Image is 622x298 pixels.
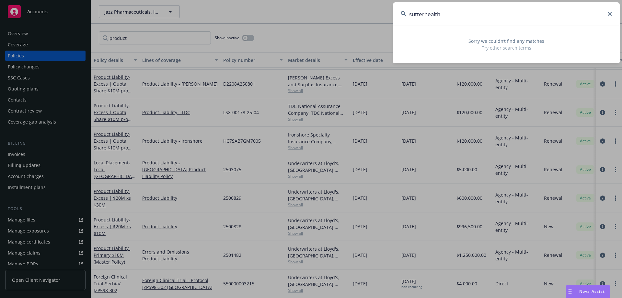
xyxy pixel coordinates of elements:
input: Search... [393,2,620,26]
div: Drag to move [566,285,574,298]
span: Nova Assist [579,289,605,294]
span: Sorry we couldn’t find any matches [401,38,612,44]
span: Try other search terms [401,44,612,51]
button: Nova Assist [566,285,610,298]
